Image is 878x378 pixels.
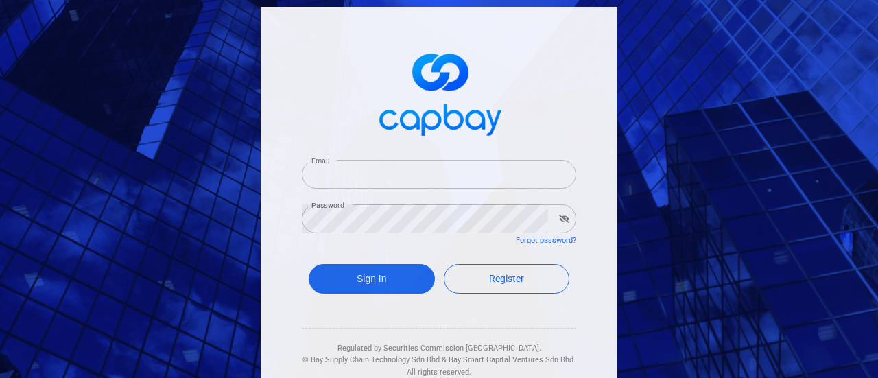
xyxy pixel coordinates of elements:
span: Register [489,273,524,284]
span: © Bay Supply Chain Technology Sdn Bhd [302,355,440,364]
label: Email [311,156,329,166]
span: Bay Smart Capital Ventures Sdn Bhd. [449,355,576,364]
a: Register [444,264,570,294]
label: Password [311,200,344,211]
button: Sign In [309,264,435,294]
a: Forgot password? [516,236,576,245]
img: logo [370,41,508,143]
